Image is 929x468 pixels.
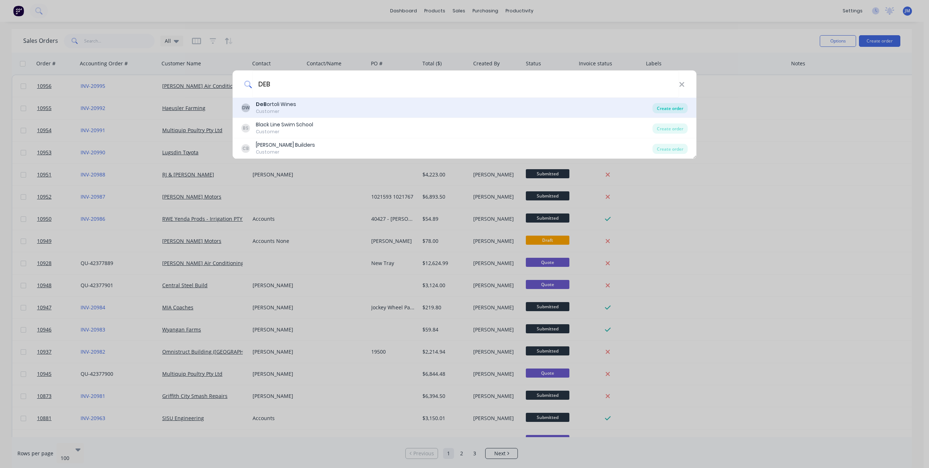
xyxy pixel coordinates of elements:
div: Customer [256,149,315,155]
div: CB [241,144,250,153]
div: Create order [652,103,688,113]
div: ortoli Wines [256,101,296,108]
div: BS [241,124,250,133]
div: Customer [256,108,296,115]
div: Customer [256,129,313,135]
div: Create order [652,123,688,134]
input: Enter a customer name to create a new order... [252,70,679,98]
div: [PERSON_NAME] Builders [256,141,315,149]
div: Black Line Swim School [256,121,313,129]
div: Create order [652,144,688,154]
b: DeB [256,101,267,108]
div: DW [241,103,250,112]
